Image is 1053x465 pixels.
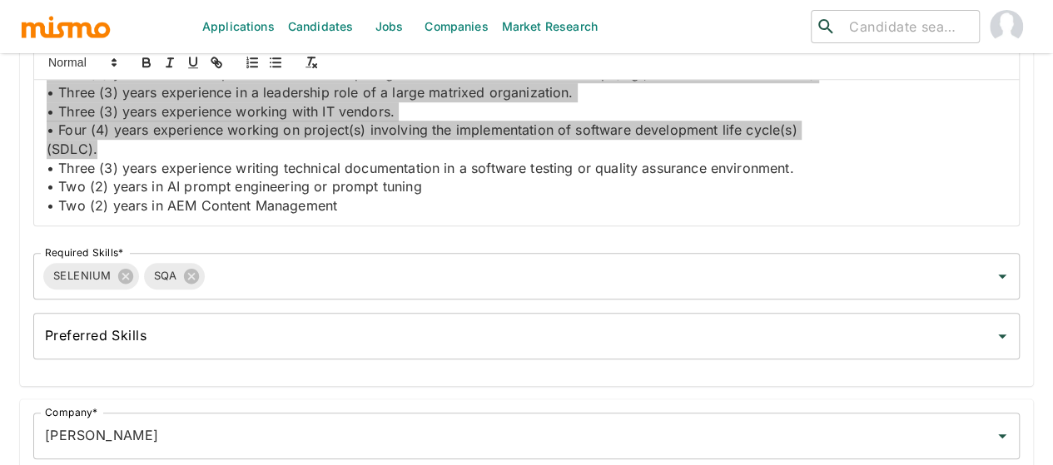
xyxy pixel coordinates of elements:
[47,121,1006,140] p: • Four (4) years experience working on project(s) involving the implementation of software develo...
[47,177,1006,196] p: • Two (2) years in AI prompt engineering or prompt tuning
[47,140,1006,159] p: (SDLC).
[144,263,205,289] div: SQA
[991,424,1014,448] button: Open
[45,245,124,260] label: Required Skills*
[47,159,1006,178] p: • Three (3) years experience writing technical documentation in a software testing or quality ass...
[144,266,187,285] span: SQA
[43,266,122,285] span: SELENIUM
[20,14,112,39] img: logo
[991,265,1014,288] button: Open
[990,10,1023,43] img: Maia Reyes
[45,405,97,419] label: Company*
[47,83,1006,102] p: • Three (3) years experience in a leadership role of a large matrixed organization.
[842,15,972,38] input: Candidate search
[47,102,1006,121] p: • Three (3) years experience working with IT vendors.
[47,196,1006,215] p: • Two (2) years in AEM Content Management
[43,263,139,289] div: SELENIUM
[991,324,1014,348] button: Open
